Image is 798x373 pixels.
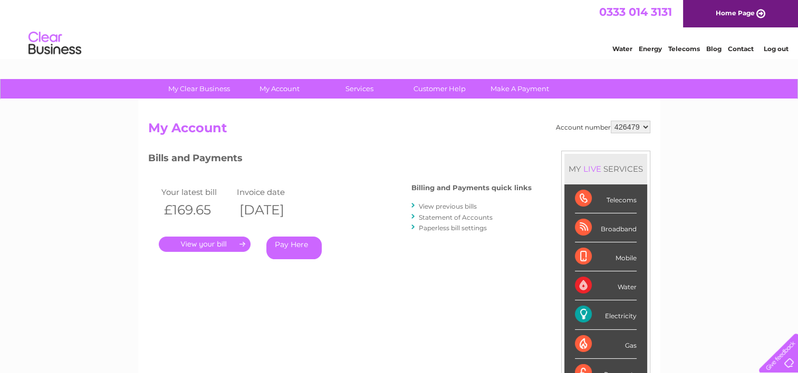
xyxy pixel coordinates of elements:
[728,45,754,53] a: Contact
[575,184,637,213] div: Telecoms
[575,300,637,329] div: Electricity
[599,5,672,18] a: 0333 014 3131
[612,45,632,53] a: Water
[575,271,637,300] div: Water
[564,154,647,184] div: MY SERVICES
[411,184,532,192] h4: Billing and Payments quick links
[150,6,649,51] div: Clear Business is a trading name of Verastar Limited (registered in [GEOGRAPHIC_DATA] No. 3667643...
[234,199,310,221] th: [DATE]
[419,213,493,221] a: Statement of Accounts
[396,79,483,99] a: Customer Help
[159,237,251,252] a: .
[668,45,700,53] a: Telecoms
[706,45,722,53] a: Blog
[266,237,322,259] a: Pay Here
[156,79,243,99] a: My Clear Business
[28,27,82,60] img: logo.png
[159,185,235,199] td: Your latest bill
[236,79,323,99] a: My Account
[148,121,650,141] h2: My Account
[639,45,662,53] a: Energy
[575,213,637,242] div: Broadband
[159,199,235,221] th: £169.65
[476,79,563,99] a: Make A Payment
[763,45,788,53] a: Log out
[419,224,487,232] a: Paperless bill settings
[419,202,477,210] a: View previous bills
[581,164,603,174] div: LIVE
[148,151,532,169] h3: Bills and Payments
[575,330,637,359] div: Gas
[575,242,637,271] div: Mobile
[556,121,650,133] div: Account number
[316,79,403,99] a: Services
[234,185,310,199] td: Invoice date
